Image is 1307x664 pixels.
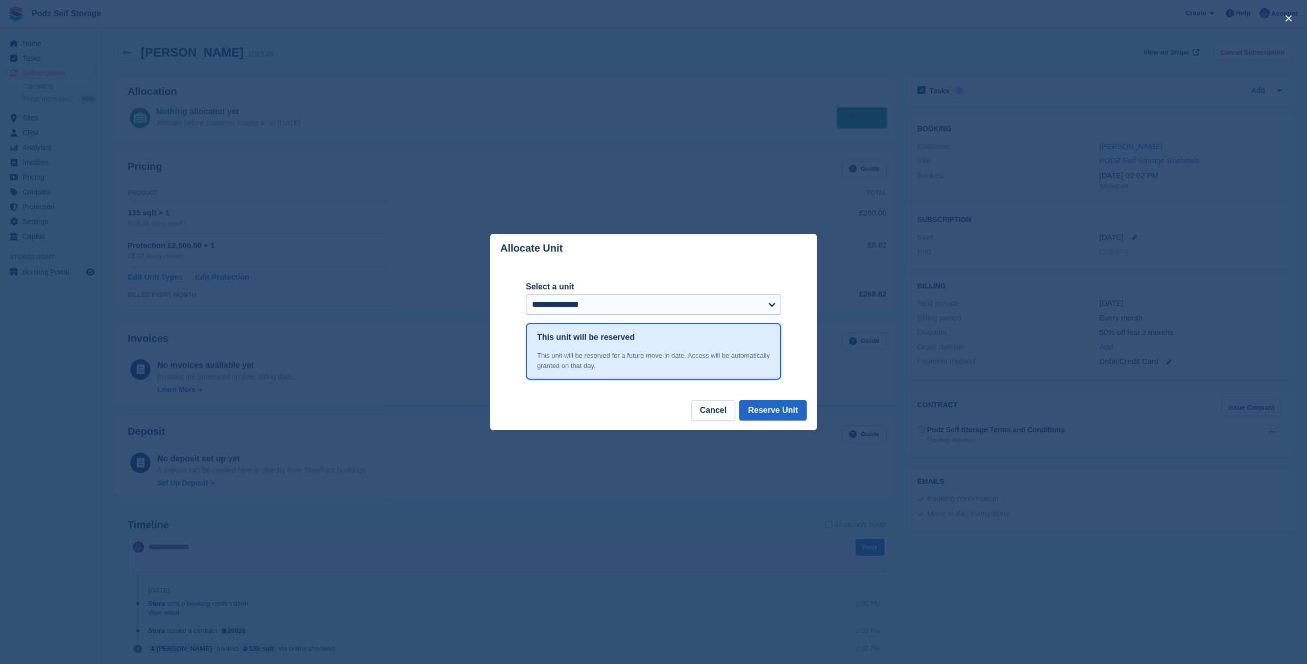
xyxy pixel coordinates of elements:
button: close [1280,10,1297,27]
button: Reserve Unit [739,400,807,421]
p: Allocate Unit [500,242,563,254]
h1: This unit will be reserved [537,331,635,343]
label: Select a unit [526,281,781,293]
div: This unit will be reserved for a future move-in date. Access will be automatically granted on tha... [537,351,770,371]
button: Cancel [691,400,735,421]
